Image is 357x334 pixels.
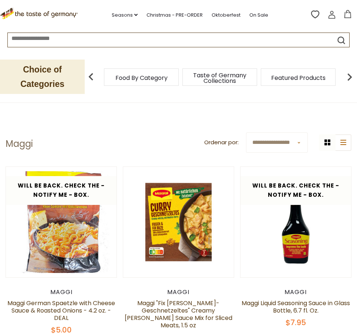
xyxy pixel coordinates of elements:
label: Ordenar por: [204,138,239,147]
a: Christmas - PRE-ORDER [146,11,203,19]
a: Maggi German Spaetzle with Cheese Sauce & Roasted Onions - 4.2 oz. - DEAL [7,299,115,322]
a: Food By Category [115,75,168,81]
a: Seasons [112,11,138,19]
a: Featured Products [271,75,326,81]
img: Maggi Curry-Geschnetzeltes [123,167,234,277]
img: Maggi Seasoning Sauce [240,167,351,277]
span: $7.95 [286,317,306,328]
div: Maggi [6,289,117,296]
a: Oktoberfest [212,11,240,19]
h1: Maggi [6,138,33,149]
div: Maggi [240,289,351,296]
img: previous arrow [84,70,98,84]
a: Taste of Germany Collections [190,72,249,84]
a: Maggi "Fix [PERSON_NAME]-Geschnetzeltes" Creamy [PERSON_NAME] Sauce Mix for Sliced Meats, 1.5 oz [125,299,232,330]
div: Maggi [123,289,234,296]
img: next arrow [342,70,357,84]
a: Maggi Liquid Seasoning Sauce in Glass Bottle, 6.7 fl. Oz. [242,299,350,315]
img: Maggi Cheese Spaetzle with Roasted Onions [6,167,117,277]
a: On Sale [249,11,268,19]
